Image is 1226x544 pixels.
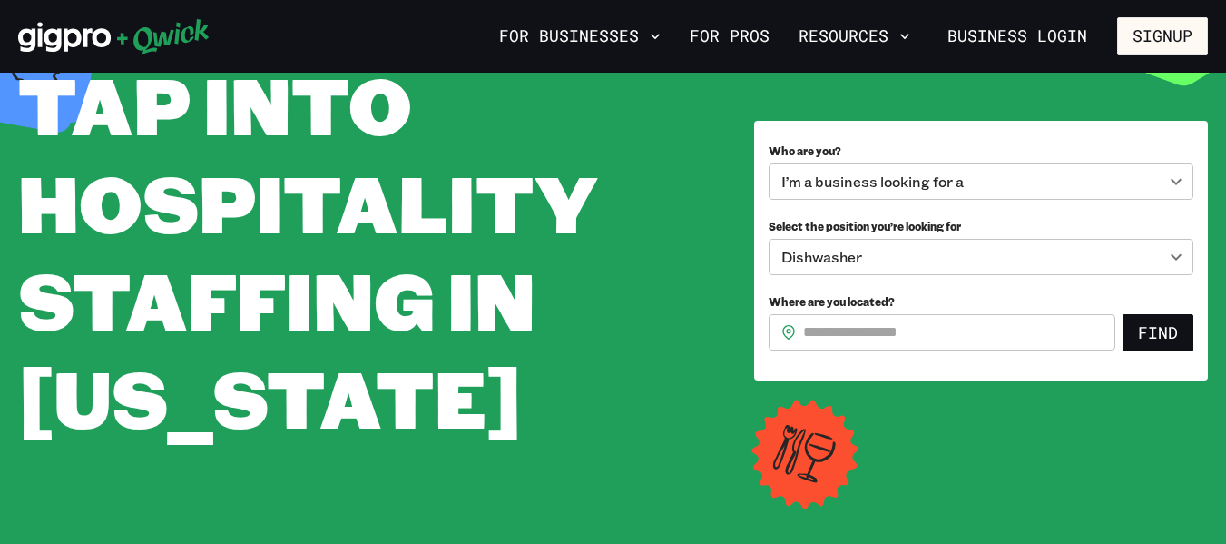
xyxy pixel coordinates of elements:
button: Find [1123,314,1193,352]
button: For Businesses [492,21,668,52]
span: Select the position you’re looking for [769,219,961,233]
span: Where are you located? [769,294,895,309]
div: I’m a business looking for a [769,163,1193,200]
button: Signup [1117,17,1208,55]
a: Business Login [932,17,1103,55]
a: For Pros [682,21,777,52]
div: Dishwasher [769,239,1193,275]
button: Resources [791,21,917,52]
span: Who are you? [769,143,841,158]
span: Tap into Hospitality Staffing in [US_STATE] [18,52,597,450]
